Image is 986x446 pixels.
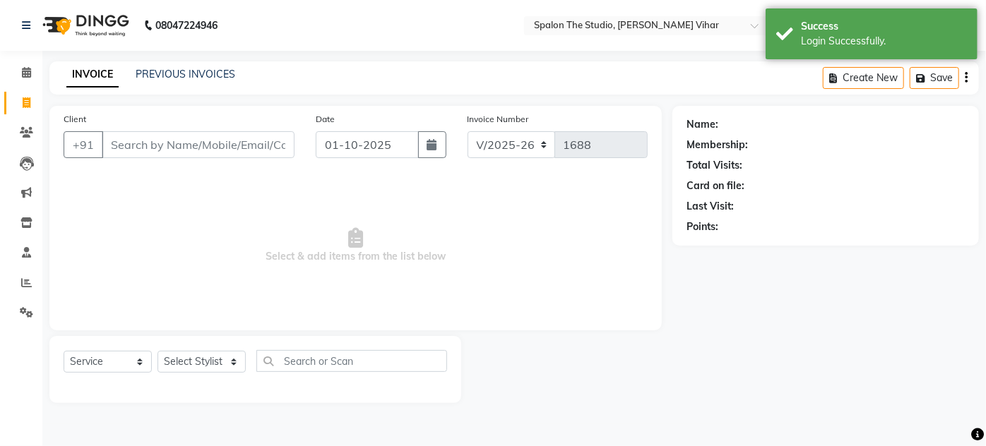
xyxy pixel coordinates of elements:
div: Total Visits: [687,158,742,173]
span: Select & add items from the list below [64,175,648,316]
input: Search or Scan [256,350,447,372]
div: Membership: [687,138,748,152]
div: Card on file: [687,179,744,193]
a: INVOICE [66,62,119,88]
div: Success [801,19,967,34]
label: Client [64,113,86,126]
input: Search by Name/Mobile/Email/Code [102,131,295,158]
div: Points: [687,219,718,234]
label: Invoice Number [468,113,529,126]
div: Login Successfully. [801,34,967,49]
button: Save [910,67,959,89]
label: Date [316,113,335,126]
div: Name: [687,117,718,132]
a: PREVIOUS INVOICES [136,68,235,80]
div: Last Visit: [687,199,734,214]
img: logo [36,6,133,45]
b: 08047224946 [155,6,218,45]
button: Create New [823,67,904,89]
button: +91 [64,131,103,158]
